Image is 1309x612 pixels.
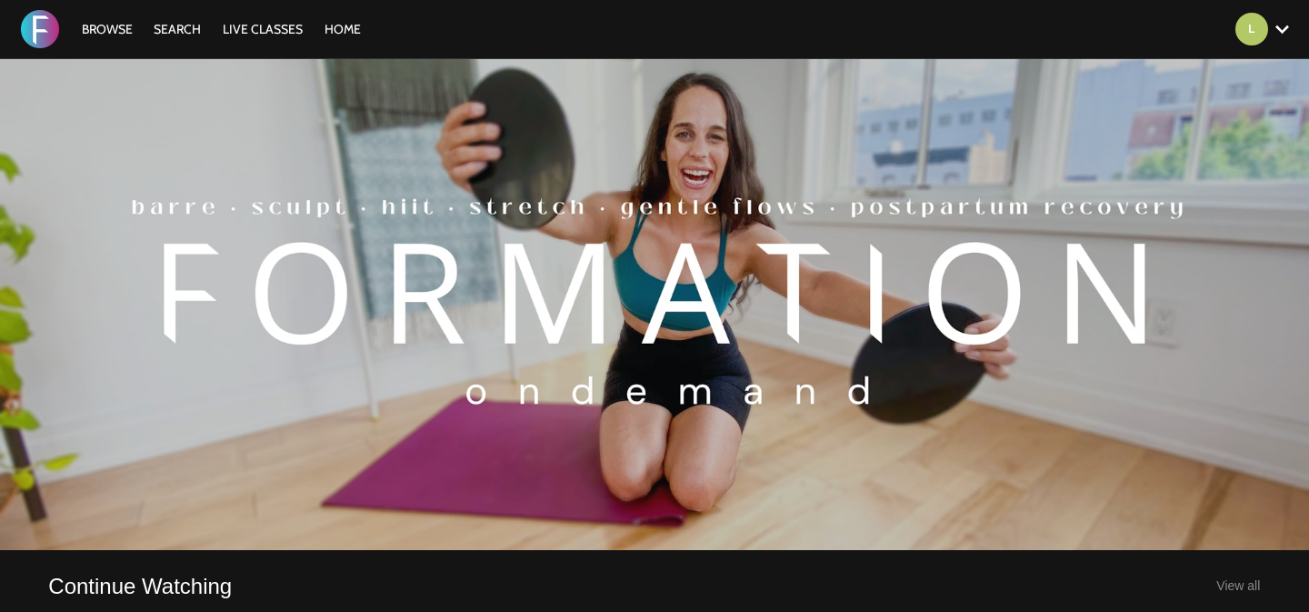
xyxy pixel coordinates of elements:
[145,21,210,37] a: Search
[73,20,371,38] nav: Primary
[48,572,232,600] a: Continue Watching
[73,21,142,37] a: Browse
[214,21,312,37] a: LIVE CLASSES
[1216,578,1260,593] a: View all
[315,21,370,37] a: HOME
[21,10,59,48] img: FORMATION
